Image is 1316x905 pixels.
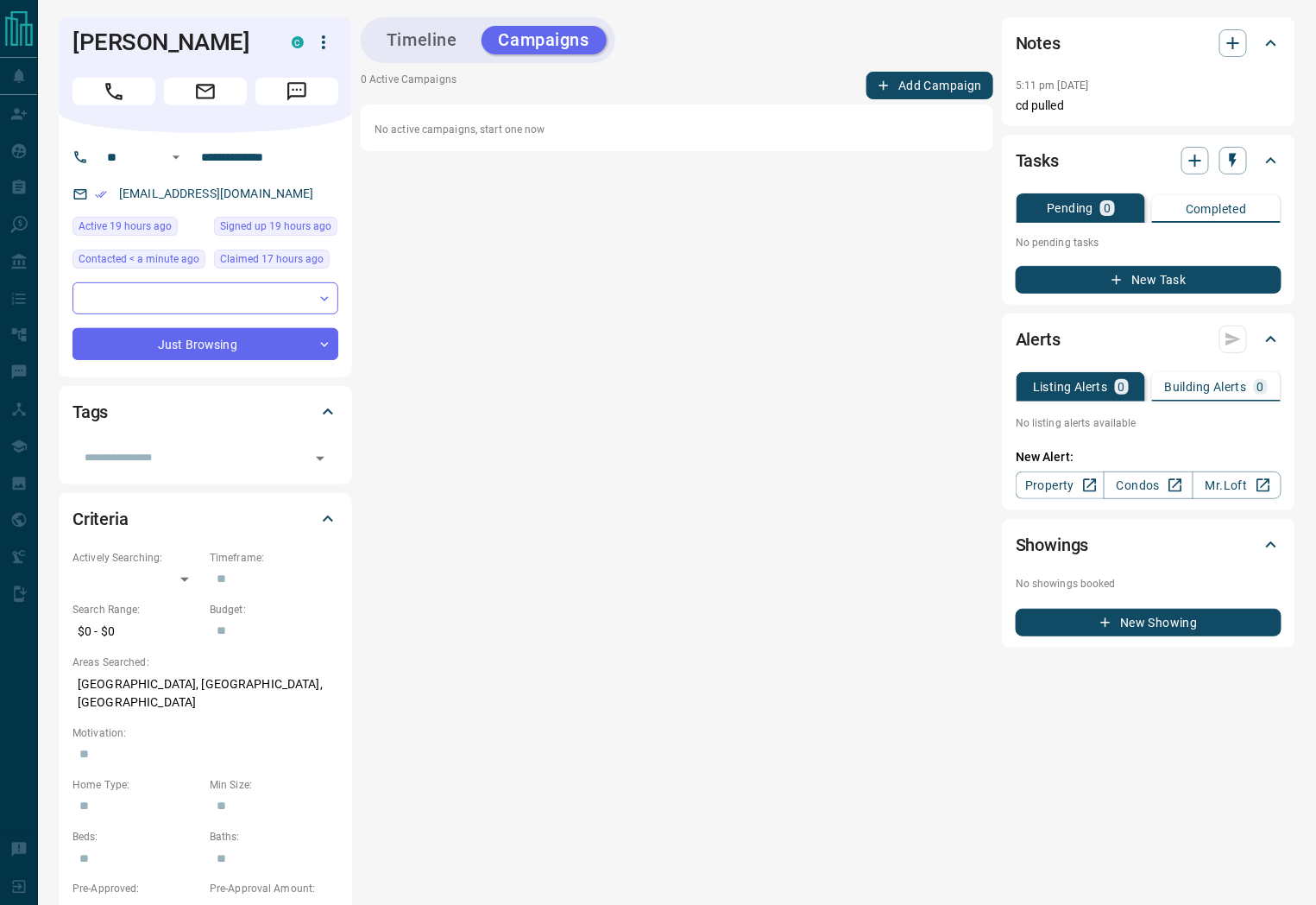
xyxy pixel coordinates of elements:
a: [EMAIL_ADDRESS][DOMAIN_NAME] [119,187,314,200]
p: 0 Active Campaigns [361,72,457,99]
span: Signed up 19 hours ago [220,218,331,235]
p: Budget: [210,602,338,617]
button: Timeline [369,26,475,54]
h2: Alerts [1016,326,1061,353]
p: No showings booked [1016,576,1281,592]
p: No active campaigns, start one now [375,122,979,137]
p: 0 [1104,202,1111,214]
div: Just Browsing [72,328,338,360]
div: Showings [1016,524,1281,566]
h2: Criteria [72,505,129,533]
button: New Showing [1016,609,1281,636]
div: Alerts [1016,319,1281,360]
p: Listing Alerts [1033,381,1108,393]
h2: Notes [1016,29,1061,57]
p: Areas Searched: [72,655,338,670]
p: Motivation: [72,725,338,741]
p: Beds: [72,829,201,845]
p: 5:11 pm [DATE] [1016,79,1089,92]
button: Open [166,147,186,168]
span: Active 19 hours ago [79,218,172,235]
button: Add Campaign [866,72,993,99]
p: Baths: [210,829,338,845]
p: [GEOGRAPHIC_DATA], [GEOGRAPHIC_DATA], [GEOGRAPHIC_DATA] [72,670,338,717]
p: 0 [1118,381,1125,393]
span: Message [255,78,338,105]
button: New Task [1016,266,1281,294]
div: Sun Sep 14 2025 [214,217,338,241]
p: Min Size: [210,777,338,793]
h2: Tasks [1016,147,1059,174]
div: Sun Sep 14 2025 [214,250,338,274]
p: Timeframe: [210,550,338,566]
p: Search Range: [72,602,201,617]
p: Home Type: [72,777,201,793]
a: Property [1016,471,1105,499]
p: $0 - $0 [72,617,201,646]
h2: Tags [72,398,108,426]
p: No pending tasks [1016,230,1281,256]
p: Pending [1047,202,1093,214]
div: Sun Sep 14 2025 [72,217,205,241]
div: Notes [1016,22,1281,64]
a: Condos [1104,471,1193,499]
button: Open [308,446,332,471]
p: Building Alerts [1165,381,1247,393]
div: Tasks [1016,140,1281,181]
div: Criteria [72,498,338,540]
span: Contacted < a minute ago [79,250,199,268]
p: Completed [1186,203,1247,215]
svg: Email Verified [95,188,107,200]
p: New Alert: [1016,448,1281,466]
p: No listing alerts available [1016,415,1281,431]
span: Email [164,78,247,105]
p: Actively Searching: [72,550,201,566]
p: 0 [1257,381,1264,393]
span: Call [72,78,155,105]
div: condos.ca [292,36,304,48]
p: cd pulled [1016,97,1281,115]
h1: [PERSON_NAME] [72,28,266,56]
p: Pre-Approved: [72,881,201,896]
h2: Showings [1016,531,1089,559]
div: Mon Sep 15 2025 [72,250,205,274]
p: Pre-Approval Amount: [210,881,338,896]
div: Tags [72,391,338,433]
a: Mr.Loft [1193,471,1281,499]
button: Campaigns [482,26,607,54]
span: Claimed 17 hours ago [220,250,324,268]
